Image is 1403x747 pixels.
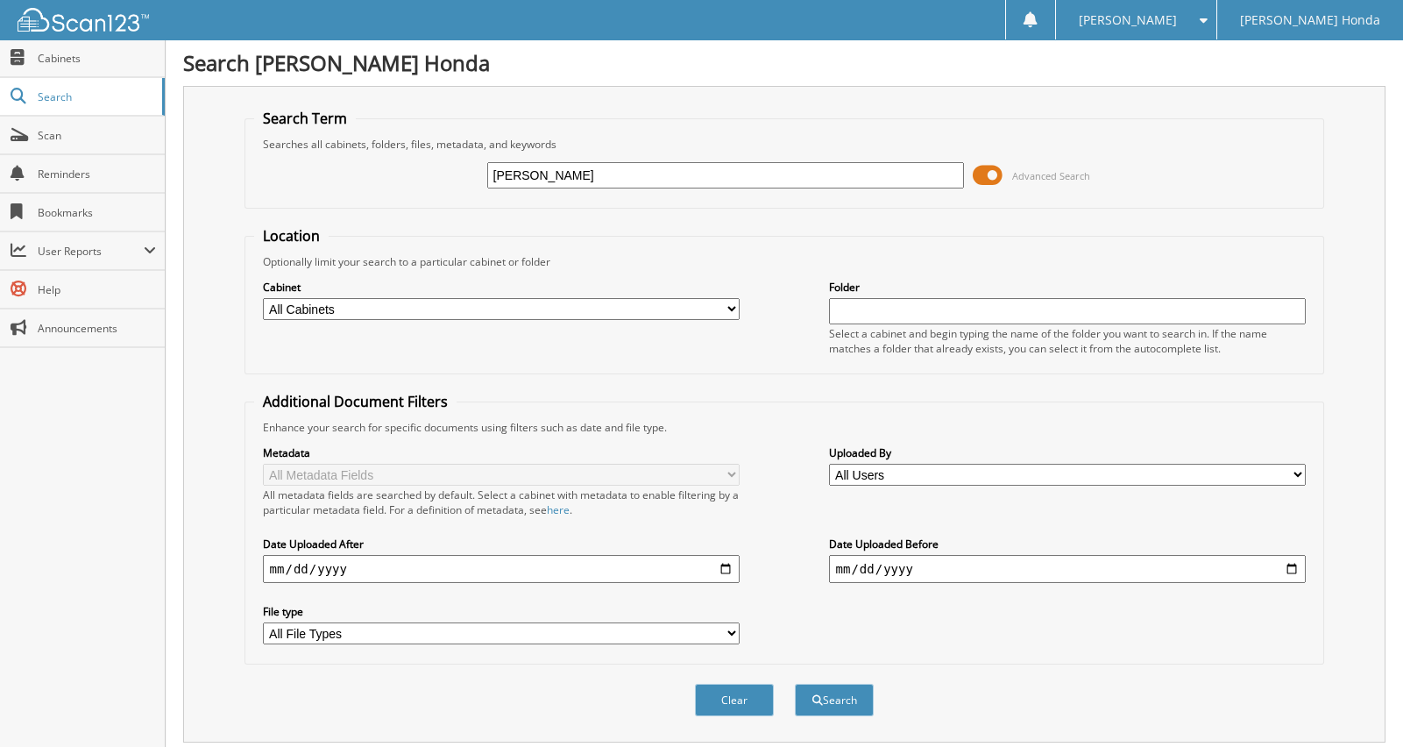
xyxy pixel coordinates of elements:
[38,321,156,336] span: Announcements
[254,226,329,245] legend: Location
[38,51,156,66] span: Cabinets
[829,537,1307,551] label: Date Uploaded Before
[254,137,1315,152] div: Searches all cabinets, folders, files, metadata, and keywords
[795,684,874,716] button: Search
[38,282,156,297] span: Help
[695,684,774,716] button: Clear
[1079,15,1177,25] span: [PERSON_NAME]
[263,445,740,460] label: Metadata
[829,555,1307,583] input: end
[254,392,457,411] legend: Additional Document Filters
[254,420,1315,435] div: Enhance your search for specific documents using filters such as date and file type.
[38,244,144,259] span: User Reports
[38,89,153,104] span: Search
[263,487,740,517] div: All metadata fields are searched by default. Select a cabinet with metadata to enable filtering b...
[263,604,740,619] label: File type
[263,280,740,295] label: Cabinet
[254,254,1315,269] div: Optionally limit your search to a particular cabinet or folder
[38,128,156,143] span: Scan
[254,109,356,128] legend: Search Term
[829,326,1307,356] div: Select a cabinet and begin typing the name of the folder you want to search in. If the name match...
[1315,663,1403,747] iframe: Chat Widget
[1012,169,1090,182] span: Advanced Search
[263,555,740,583] input: start
[38,205,156,220] span: Bookmarks
[829,445,1307,460] label: Uploaded By
[183,48,1385,77] h1: Search [PERSON_NAME] Honda
[38,167,156,181] span: Reminders
[18,8,149,32] img: scan123-logo-white.svg
[829,280,1307,295] label: Folder
[263,537,740,551] label: Date Uploaded After
[547,502,570,517] a: here
[1240,15,1380,25] span: [PERSON_NAME] Honda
